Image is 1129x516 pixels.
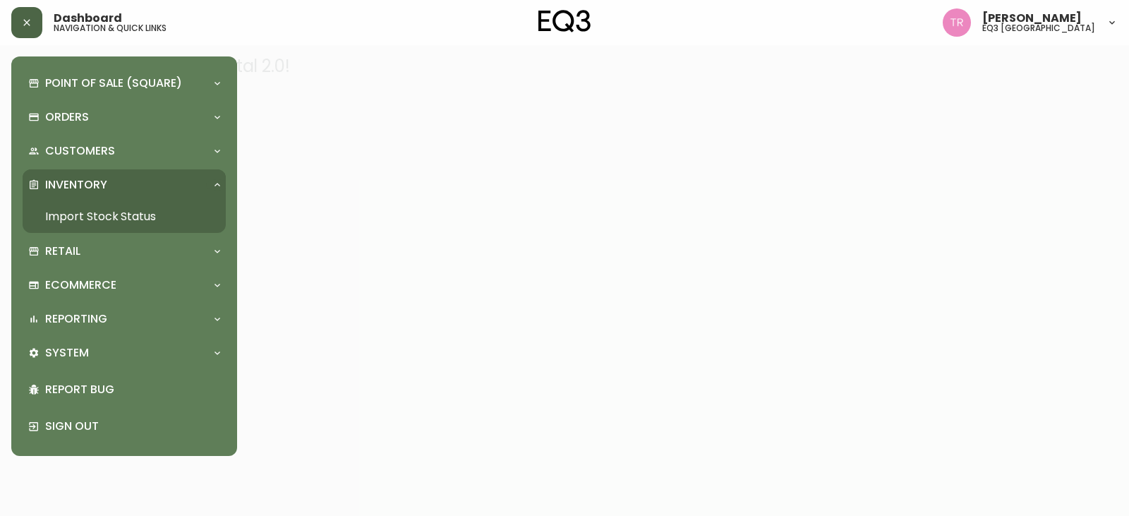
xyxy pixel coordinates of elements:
[54,24,167,32] h5: navigation & quick links
[23,408,226,445] div: Sign Out
[943,8,971,37] img: 214b9049a7c64896e5c13e8f38ff7a87
[23,68,226,99] div: Point of Sale (Square)
[23,270,226,301] div: Ecommerce
[982,24,1095,32] h5: eq3 [GEOGRAPHIC_DATA]
[45,345,89,361] p: System
[45,419,220,434] p: Sign Out
[23,371,226,408] div: Report Bug
[45,143,115,159] p: Customers
[23,236,226,267] div: Retail
[982,13,1082,24] span: [PERSON_NAME]
[23,169,226,200] div: Inventory
[23,304,226,335] div: Reporting
[45,76,182,91] p: Point of Sale (Square)
[45,177,107,193] p: Inventory
[45,277,116,293] p: Ecommerce
[45,244,80,259] p: Retail
[23,200,226,233] a: Import Stock Status
[45,382,220,397] p: Report Bug
[23,136,226,167] div: Customers
[23,337,226,368] div: System
[45,311,107,327] p: Reporting
[54,13,122,24] span: Dashboard
[23,102,226,133] div: Orders
[45,109,89,125] p: Orders
[538,10,591,32] img: logo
